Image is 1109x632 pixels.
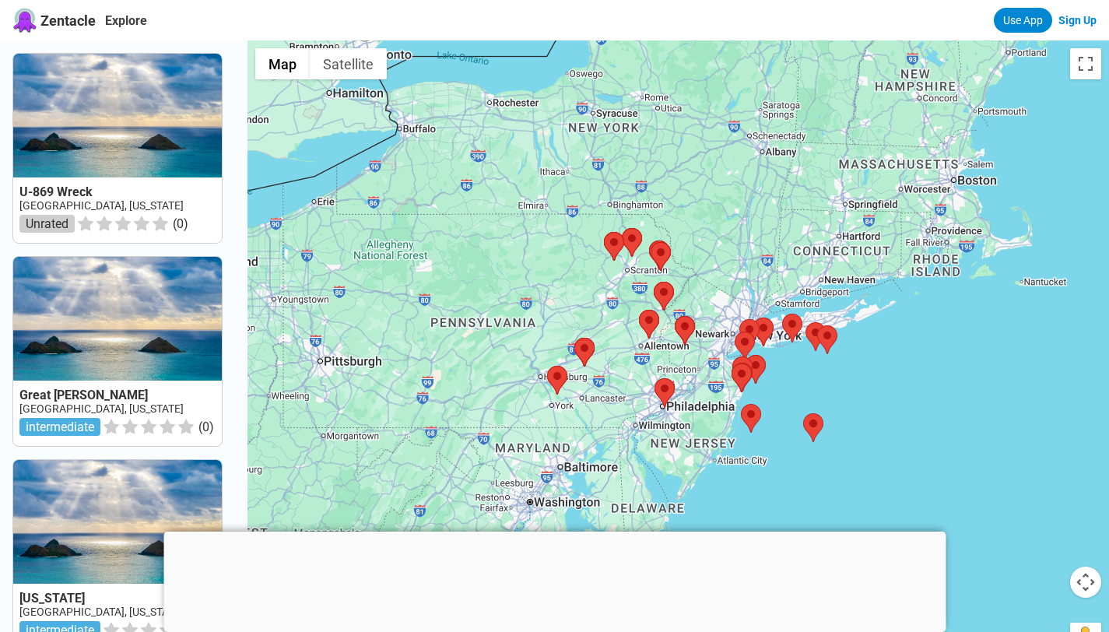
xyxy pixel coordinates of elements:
button: Show street map [255,48,310,79]
a: Sign Up [1058,14,1097,26]
button: Toggle fullscreen view [1070,48,1101,79]
span: Zentacle [40,12,96,29]
img: Zentacle logo [12,8,37,33]
a: Use App [994,8,1052,33]
button: Map camera controls [1070,567,1101,598]
iframe: Advertisement [163,532,946,628]
button: Show satellite imagery [310,48,387,79]
a: Zentacle logoZentacle [12,8,96,33]
a: Explore [105,13,147,28]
